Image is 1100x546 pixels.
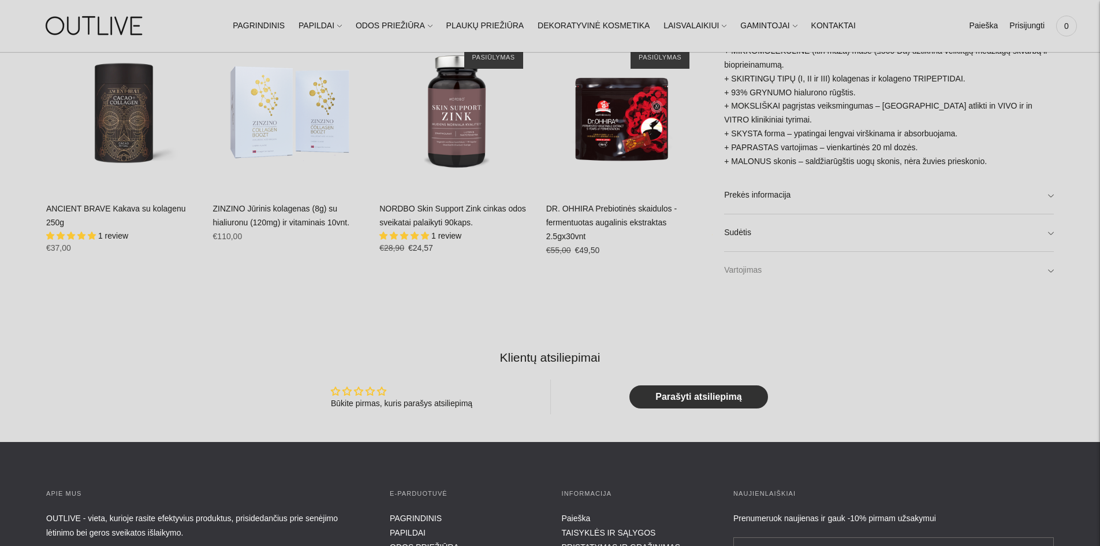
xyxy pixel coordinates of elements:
[379,243,404,252] s: €28,90
[55,349,1045,366] h2: Klientų atsiliepimai
[446,13,524,39] a: PLAUKŲ PRIEŽIŪRA
[46,35,202,191] a: ANCIENT BRAVE Kakava su kolagenu 250g
[811,13,856,39] a: KONTAKTAI
[331,398,472,410] div: Būkite pirmas, kuris parašys atsiliepimą
[562,514,591,523] a: Paieška
[213,232,243,241] span: €110,00
[46,204,186,227] a: ANCIENT BRAVE Kakava su kolagenu 250g
[46,511,367,540] p: OUTLIVE - vieta, kurioje rasite efektyvius produktus, prisidedančius prie senėjimo lėtinimo bei g...
[390,514,442,523] a: PAGRINDINIS
[379,204,526,227] a: NORDBO Skin Support Zink cinkas odos sveikatai palaikyti 90kaps.
[629,385,768,408] a: Parašyti atsiliepimą
[546,246,571,255] s: €55,00
[98,231,128,240] span: 1 review
[1056,13,1077,39] a: 0
[390,488,539,500] h3: E-parduotuvė
[213,35,368,191] a: ZINZINO Jūrinis kolagenas (8g) su hialiuronu (120mg) ir vitaminais 10vnt.
[969,13,998,39] a: Paieška
[23,6,167,46] img: OUTLIVE
[562,488,711,500] h3: INFORMACIJA
[46,243,71,252] span: €37,00
[213,204,350,227] a: ZINZINO Jūrinis kolagenas (8g) su hialiuronu (120mg) ir vitaminais 10vnt.
[663,13,726,39] a: LAISVALAIKIUI
[546,204,677,241] a: DR. OHHIRA Prebiotinės skaidulos - fermentuotas augalinis ekstraktas 2.5gx30vnt
[46,231,98,240] span: 5.00 stars
[724,177,1054,214] a: Prekės informacija
[1058,18,1075,34] span: 0
[724,252,1054,289] a: Vartojimas
[733,488,1054,500] h3: Naujienlaiškiai
[733,511,1054,526] div: Prenumeruok naujienas ir gauk -10% pirmam užsakymui
[299,13,342,39] a: PAPILDAI
[724,214,1054,251] a: Sudėtis
[331,385,472,398] div: Average rating is 0.00 stars
[233,13,285,39] a: PAGRINDINIS
[390,528,426,537] a: PAPILDAI
[46,488,367,500] h3: APIE MUS
[408,243,433,252] span: €24,57
[740,13,797,39] a: GAMINTOJAI
[575,246,600,255] span: €49,50
[562,528,656,537] a: TAISYKLĖS IR SĄLYGOS
[431,231,461,240] span: 1 review
[546,35,702,191] a: DR. OHHIRA Prebiotinės skaidulos - fermentuotas augalinis ekstraktas 2.5gx30vnt
[1009,13,1045,39] a: Prisijungti
[379,231,431,240] span: 5.00 stars
[379,35,535,191] a: NORDBO Skin Support Zink cinkas odos sveikatai palaikyti 90kaps.
[356,13,432,39] a: ODOS PRIEŽIŪRA
[538,13,650,39] a: DEKORATYVINĖ KOSMETIKA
